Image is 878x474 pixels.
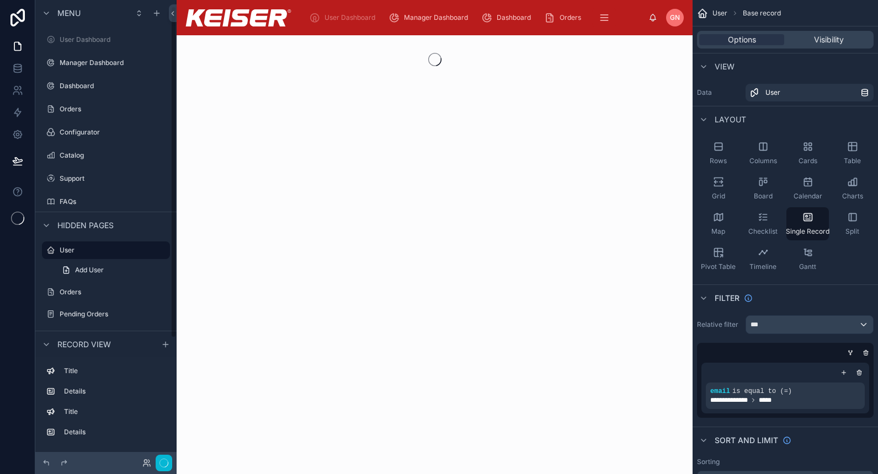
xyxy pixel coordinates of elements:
a: User [746,84,874,101]
button: Gantt [786,243,829,276]
span: Sort And Limit [715,435,778,446]
span: Gantt [799,262,816,271]
span: User Dashboard [324,13,375,22]
label: Relative filter [697,320,741,329]
a: Orders [42,100,170,118]
label: Catalog [60,151,168,160]
label: Configurator [60,128,168,137]
span: Timeline [749,262,776,271]
span: Record view [57,339,111,350]
button: Checklist [742,207,784,240]
label: Dashboard [60,82,168,90]
label: User Dashboard [60,35,168,44]
a: Orders [42,283,170,301]
span: Table [844,157,861,165]
span: Board [754,192,773,201]
span: Pivot Table [701,262,736,271]
span: Dashboard [497,13,531,22]
button: Board [742,172,784,205]
button: Cards [786,137,829,170]
a: Pending Orders [42,305,170,323]
span: Charts [842,192,863,201]
button: Calendar [786,172,829,205]
span: Add User [75,266,104,274]
span: Cards [799,157,817,165]
a: User Dashboard [306,8,383,28]
span: is equal to (=) [732,387,792,395]
div: scrollable content [300,6,648,30]
span: User [712,9,727,18]
button: Rows [697,137,739,170]
label: Details [64,387,166,396]
span: User [765,88,780,97]
span: Map [711,227,725,236]
label: User [60,246,163,255]
button: Table [831,137,874,170]
label: Orders [60,105,168,114]
img: App logo [185,9,291,26]
a: Add User [55,261,170,279]
span: Options [728,34,756,45]
span: Manager Dashboard [404,13,468,22]
button: Split [831,207,874,240]
button: Grid [697,172,739,205]
a: Manager Dashboard [42,54,170,72]
span: Hidden pages [57,220,114,231]
span: Menu [57,8,81,19]
label: Details [64,428,166,437]
span: Checklist [748,227,778,236]
a: Dashboard [42,77,170,95]
a: User Dashboard [42,31,170,49]
a: Approved Orders [42,327,170,345]
a: Dashboard [478,8,539,28]
label: Title [64,367,166,375]
label: Support [60,174,168,183]
a: Manager Dashboard [385,8,476,28]
div: scrollable content [35,357,177,452]
button: Timeline [742,243,784,276]
span: email [710,387,730,395]
span: Layout [715,114,746,125]
span: Base record [743,9,781,18]
a: Support [42,170,170,187]
span: Split [845,227,859,236]
span: Visibility [814,34,844,45]
a: Catalog [42,147,170,164]
span: View [715,61,735,72]
span: Orders [560,13,581,22]
label: Data [697,88,741,97]
a: User [42,241,170,259]
span: Columns [749,157,777,165]
a: Orders [541,8,589,28]
span: Single Record [786,227,829,236]
label: Title [64,407,166,416]
span: Rows [710,157,727,165]
a: Configurator [42,123,170,141]
span: Grid [712,192,725,201]
button: Single Record [786,207,829,240]
label: Pending Orders [60,310,168,319]
button: Map [697,207,739,240]
label: Manager Dashboard [60,58,168,67]
button: Charts [831,172,874,205]
label: FAQs [60,197,168,206]
span: GN [670,13,680,22]
label: Orders [60,288,168,297]
span: Calendar [794,192,822,201]
span: Filter [715,293,739,304]
button: Pivot Table [697,243,739,276]
a: FAQs [42,193,170,211]
button: Columns [742,137,784,170]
